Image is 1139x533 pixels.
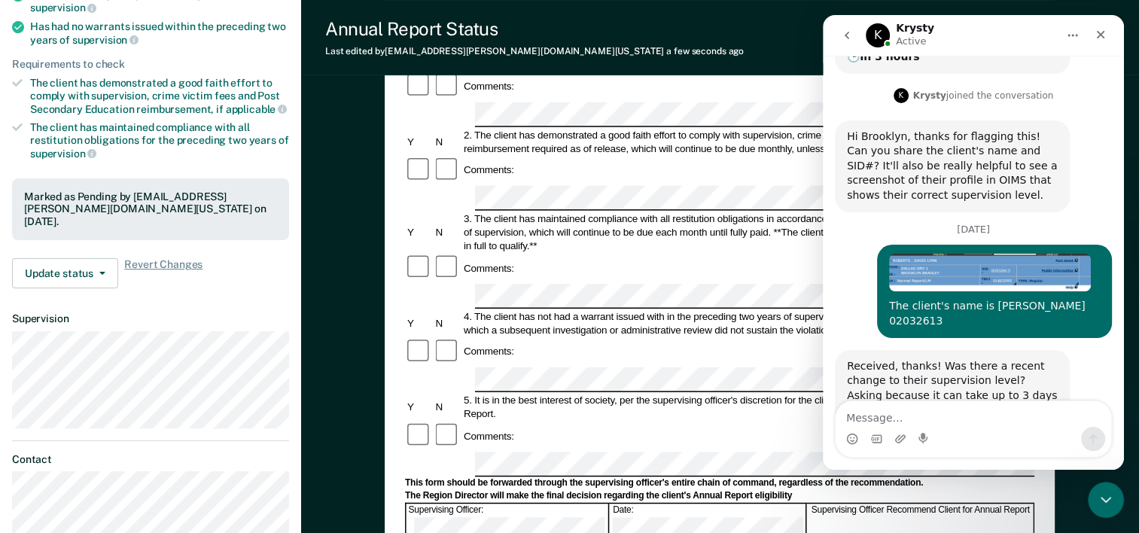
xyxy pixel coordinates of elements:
div: Comments: [461,80,516,93]
div: Annual Report Status [325,18,744,40]
div: Krysty says… [12,335,289,460]
div: N [434,316,461,330]
button: Upload attachment [72,418,84,430]
div: 5. It is in the best interest of society, per the supervising officer's discretion for the client... [461,394,1034,421]
div: Has had no warrants issued within the preceding two years of [30,20,289,46]
div: Last edited by [EMAIL_ADDRESS][PERSON_NAME][DOMAIN_NAME][US_STATE] [325,46,744,56]
div: Comments: [461,261,516,275]
iframe: Intercom live chat [1088,482,1124,518]
span: supervision [30,148,96,160]
div: N [434,401,461,414]
div: 3. The client has maintained compliance with all restitution obligations in accordance to PD/POP-... [461,212,1034,252]
div: Y [405,135,433,148]
span: a few seconds ago [666,46,744,56]
div: Marked as Pending by [EMAIL_ADDRESS][PERSON_NAME][DOMAIN_NAME][US_STATE] on [DATE]. [24,190,277,228]
div: 4. The client has not had a warrant issued with in the preceding two years of supervision. This d... [461,309,1034,337]
dt: Supervision [12,312,289,325]
div: Y [405,316,433,330]
div: This form should be forwarded through the supervising officer's entire chain of command, regardle... [405,477,1034,489]
div: Comments: [461,429,516,443]
div: The Region Director will make the final decision regarding the client's Annual Report eligibility [405,490,1034,502]
button: Gif picker [47,418,59,430]
div: Comments: [461,163,516,177]
button: Emoji picker [23,418,35,430]
div: Y [405,225,433,239]
div: Requirements to check [12,58,289,71]
div: Comments: [461,345,516,358]
div: The client has maintained compliance with all restitution obligations for the preceding two years of [30,121,289,160]
dt: Contact [12,453,289,466]
span: Revert Changes [124,258,203,288]
span: supervision [30,2,96,14]
iframe: Intercom live chat [823,15,1124,470]
span: applicable [226,103,287,115]
div: N [434,225,461,239]
div: The client has demonstrated a good faith effort to comply with supervision, crime victim fees and... [30,77,289,115]
button: Send a message… [258,412,282,436]
div: Y [405,401,433,414]
button: Start recording [96,418,108,430]
span: supervision [72,34,139,46]
textarea: Message… [13,386,288,412]
div: Received, thanks! Was there a recent change to their supervision level? Asking because it can tak... [12,335,247,427]
div: 2. The client has demonstrated a good faith effort to comply with supervision, crime victim fees ... [461,128,1034,155]
div: Received, thanks! Was there a recent change to their supervision level? Asking because it can tak... [24,344,235,418]
div: N [434,135,461,148]
button: Update status [12,258,118,288]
